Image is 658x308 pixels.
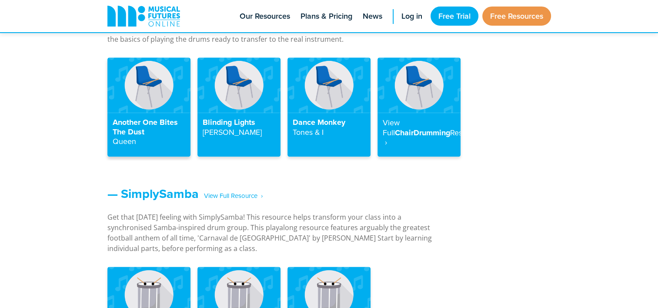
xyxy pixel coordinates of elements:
span: Plans & Pricing [301,10,352,22]
strong: Queen [113,136,136,147]
h4: Another One Bites The Dust [113,118,185,147]
h4: Dance Monkey [293,118,365,137]
p: Get that [DATE] feeling with SimplySamba! This resource helps transform your class into a synchro... [107,212,447,254]
span: News [363,10,382,22]
a: View FullChairDrummingResource ‎ › [377,57,461,157]
a: Another One Bites The DustQueen [107,57,190,157]
span: Our Resources [240,10,290,22]
strong: View Full [383,117,400,138]
strong: Tones & I [293,127,324,137]
strong: [PERSON_NAME] [203,127,262,137]
strong: Resource ‎ › [383,127,482,148]
span: Log in [401,10,422,22]
h4: ChairDrumming [383,118,455,147]
a: Blinding Lights[PERSON_NAME] [197,57,281,157]
a: Free Trial [431,7,478,26]
a: Free Resources [482,7,551,26]
a: — SimplySamba‎ ‎ ‎ View Full Resource‎‏‏‎ ‎ › [107,184,263,203]
h4: Blinding Lights [203,118,275,137]
span: ‎ ‎ ‎ View Full Resource‎‏‏‎ ‎ › [199,188,263,204]
a: Dance MonkeyTones & I [287,57,371,157]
